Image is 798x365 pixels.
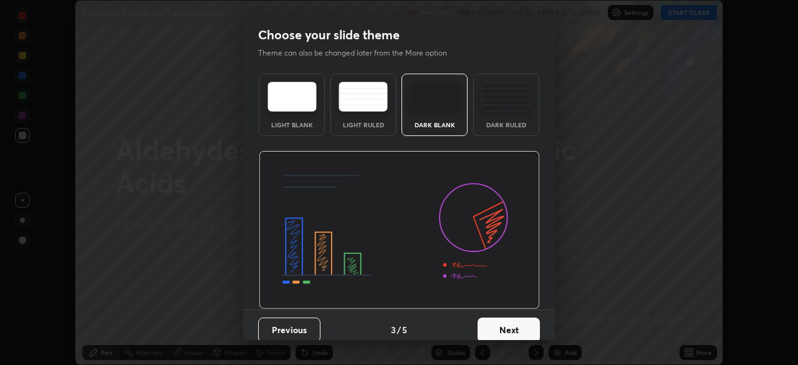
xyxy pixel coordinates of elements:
div: Light Blank [267,122,317,128]
h2: Choose your slide theme [258,27,400,43]
img: darkRuledTheme.de295e13.svg [481,82,531,112]
button: Previous [258,318,320,343]
img: darkTheme.f0cc69e5.svg [410,82,459,112]
div: Dark Blank [410,122,459,128]
h4: 3 [391,323,396,336]
div: Dark Ruled [481,122,531,128]
div: Light Ruled [339,122,388,128]
button: Next [478,318,540,343]
h4: / [397,323,401,336]
img: lightTheme.e5ed3b09.svg [267,82,317,112]
img: darkThemeBanner.d06ce4a2.svg [259,151,540,309]
h4: 5 [402,323,407,336]
p: Theme can also be changed later from the More option [258,47,460,59]
img: lightRuledTheme.5fabf969.svg [339,82,388,112]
